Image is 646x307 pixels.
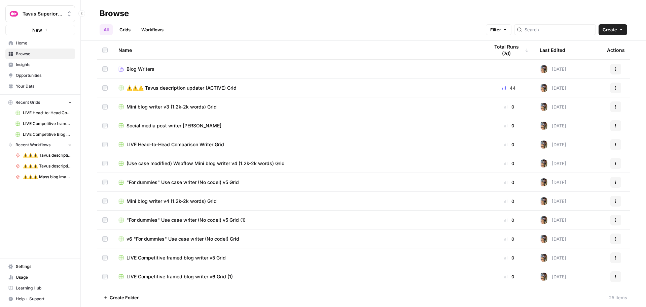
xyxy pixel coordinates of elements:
span: Mini blog writer v4 (1.2k-2k words) Grid [127,198,217,205]
span: Recent Grids [15,99,40,105]
span: LIVE Competitive Blog Writer Grid [23,131,72,137]
span: New [32,27,42,33]
img: 75men5xajoha24slrmvs4mz46cue [540,84,548,92]
button: Help + Support [5,294,75,304]
span: Create [603,26,617,33]
a: "For dummies" Use case writer (No code!) v5 Grid [118,179,478,186]
img: 75men5xajoha24slrmvs4mz46cue [540,235,548,243]
a: Home [5,38,75,49]
span: Create Folder [110,294,139,301]
a: ⚠️⚠️⚠️ Tavus description updater (ACTIVE) [12,161,75,172]
a: v6 "For dummies" Use case writer (No code!) Grid [118,236,478,242]
div: 0 [489,236,529,242]
button: Create [599,24,627,35]
button: Recent Grids [5,97,75,108]
span: LIVE Head-to-Head Comparison Writer Grid [23,110,72,116]
div: [DATE] [540,254,566,262]
a: Browse [5,49,75,59]
div: [DATE] [540,141,566,149]
span: Help + Support [16,296,72,302]
div: [DATE] [540,122,566,130]
span: LIVE Competitive framed blog writer v6 Grid (1) [127,273,233,280]
a: ⚠️⚠️⚠️ Tavus description updater WIP [12,150,75,161]
a: Social media post writer [PERSON_NAME] [118,122,478,129]
div: [DATE] [540,178,566,186]
span: Mini blog writer v3 (1.2k-2k words) Grid [127,103,217,110]
img: 75men5xajoha24slrmvs4mz46cue [540,122,548,130]
button: New [5,25,75,35]
a: Usage [5,272,75,283]
span: ⚠️⚠️⚠️ Mass blog image updater [23,174,72,180]
img: 75men5xajoha24slrmvs4mz46cue [540,216,548,224]
span: v6 "For dummies" Use case writer (No code!) Grid [127,236,239,242]
a: LIVE Head-to-Head Comparison Writer Grid [118,141,478,148]
a: LIVE Competitive Blog Writer Grid [12,129,75,140]
a: LIVE Competitive framed blog writer v6 Grid (1) [118,273,478,280]
a: Insights [5,59,75,70]
div: 0 [489,141,529,148]
div: [DATE] [540,84,566,92]
a: Grids [115,24,135,35]
div: 0 [489,217,529,223]
span: Home [16,40,72,46]
div: [DATE] [540,159,566,167]
div: 0 [489,198,529,205]
img: 75men5xajoha24slrmvs4mz46cue [540,65,548,73]
a: Mini blog writer v3 (1.2k-2k words) Grid [118,103,478,110]
img: 75men5xajoha24slrmvs4mz46cue [540,273,548,281]
a: ⚠️⚠️⚠️ Mass blog image updater [12,172,75,182]
div: [DATE] [540,65,566,73]
a: Blog Writers [118,66,478,72]
a: Mini blog writer v4 (1.2k-2k words) Grid [118,198,478,205]
button: Recent Workflows [5,140,75,150]
span: Filter [490,26,501,33]
div: [DATE] [540,216,566,224]
span: Opportunities [16,72,72,79]
div: Name [118,41,478,59]
span: Your Data [16,83,72,89]
span: Usage [16,274,72,280]
div: [DATE] [540,235,566,243]
span: LIVE Head-to-Head Comparison Writer Grid [127,141,224,148]
a: (Use case modified) Webflow Mini blog writer v4 (1.2k-2k words) Grid [118,160,478,167]
div: Total Runs (7d) [489,41,529,59]
span: "For dummies" Use case writer (No code!) v5 Grid [127,179,239,186]
button: Workspace: Tavus Superiority [5,5,75,22]
span: Social media post writer [PERSON_NAME] [127,122,221,129]
a: Settings [5,261,75,272]
span: ⚠️⚠️⚠️ Tavus description updater WIP [23,152,72,158]
button: Filter [486,24,511,35]
img: 75men5xajoha24slrmvs4mz46cue [540,159,548,167]
span: (Use case modified) Webflow Mini blog writer v4 (1.2k-2k words) Grid [127,160,285,167]
div: [DATE] [540,197,566,205]
div: Browse [100,8,129,19]
span: LIVE Competitive framed blog writer v5 Grid [127,254,226,261]
img: Tavus Superiority Logo [8,8,20,20]
span: Learning Hub [16,285,72,291]
a: ⚠️⚠️⚠️ Tavus description updater (ACTIVE) Grid [118,85,478,91]
a: All [100,24,113,35]
span: ⚠️⚠️⚠️ Tavus description updater (ACTIVE) [23,163,72,169]
a: LIVE Competitive framed blog writer v7 Grid [12,118,75,129]
div: 0 [489,122,529,129]
a: LIVE Competitive framed blog writer v5 Grid [118,254,478,261]
span: Recent Workflows [15,142,50,148]
span: "For dummies" Use case writer (No code!) v5 Grid (1) [127,217,246,223]
span: Blog Writers [127,66,154,72]
img: 75men5xajoha24slrmvs4mz46cue [540,254,548,262]
img: 75men5xajoha24slrmvs4mz46cue [540,178,548,186]
a: Your Data [5,81,75,92]
input: Search [525,26,593,33]
div: Actions [607,41,625,59]
div: 0 [489,103,529,110]
span: ⚠️⚠️⚠️ Tavus description updater (ACTIVE) Grid [127,85,237,91]
div: [DATE] [540,103,566,111]
a: "For dummies" Use case writer (No code!) v5 Grid (1) [118,217,478,223]
div: 0 [489,254,529,261]
div: 0 [489,179,529,186]
img: 75men5xajoha24slrmvs4mz46cue [540,141,548,149]
div: 0 [489,160,529,167]
div: Last Edited [540,41,565,59]
span: Browse [16,51,72,57]
a: Workflows [137,24,168,35]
